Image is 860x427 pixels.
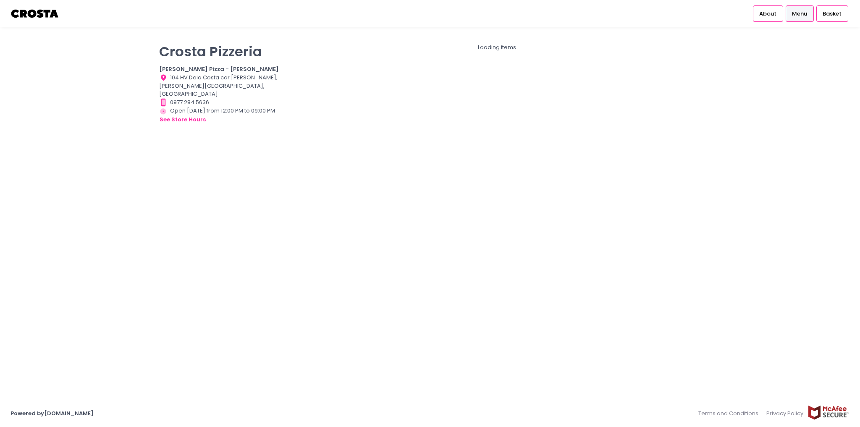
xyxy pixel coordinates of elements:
button: see store hours [159,115,206,124]
span: Basket [823,10,842,18]
p: Crosta Pizzeria [159,43,287,60]
a: About [753,5,783,21]
a: Terms and Conditions [698,405,763,422]
b: [PERSON_NAME] Pizza - [PERSON_NAME] [159,65,279,73]
div: 0977 284 5636 [159,98,287,107]
a: Privacy Policy [763,405,808,422]
div: Loading items... [297,43,701,52]
div: Open [DATE] from 12:00 PM to 09:00 PM [159,107,287,124]
a: Menu [786,5,814,21]
span: About [759,10,776,18]
span: Menu [792,10,807,18]
div: 104 HV Dela Costa cor [PERSON_NAME], [PERSON_NAME][GEOGRAPHIC_DATA], [GEOGRAPHIC_DATA] [159,73,287,98]
img: mcafee-secure [808,405,850,420]
img: logo [10,6,60,21]
a: Powered by[DOMAIN_NAME] [10,409,94,417]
